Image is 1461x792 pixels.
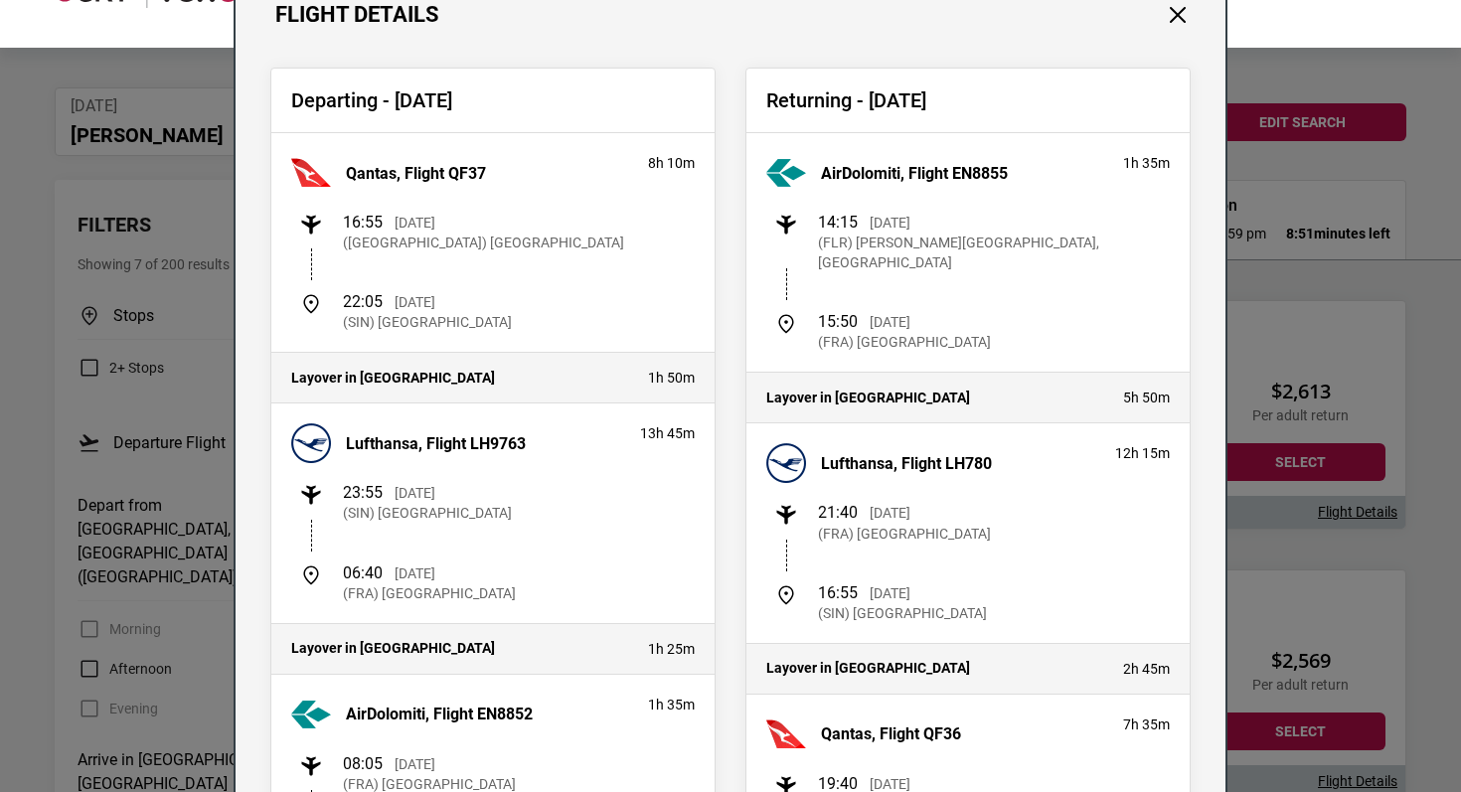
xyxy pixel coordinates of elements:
img: Qantas [766,714,806,754]
span: 21:40 [818,503,858,522]
span: 06:40 [343,563,383,582]
p: 2h 45m [1123,659,1170,679]
img: AirDolomiti [291,695,331,734]
p: 1h 35m [1123,153,1170,173]
button: Close [1165,2,1191,28]
img: Lufthansa [766,443,806,483]
p: 7h 35m [1123,714,1170,734]
p: [DATE] [395,213,435,233]
h3: Lufthansa, Flight LH9763 [346,434,526,453]
p: (FRA) [GEOGRAPHIC_DATA] [818,332,991,352]
h3: Lufthansa, Flight LH780 [821,454,992,473]
p: [DATE] [870,583,910,603]
p: [DATE] [395,754,435,774]
h2: Returning - [DATE] [766,88,1170,112]
span: 16:55 [818,583,858,602]
h4: Layover in [GEOGRAPHIC_DATA] [291,370,628,387]
p: [DATE] [395,292,435,312]
h3: AirDolomiti, Flight EN8852 [346,705,533,723]
p: [DATE] [870,312,910,332]
h3: Qantas, Flight QF37 [346,164,486,183]
p: (SIN) [GEOGRAPHIC_DATA] [818,603,987,623]
h3: Qantas, Flight QF36 [821,724,961,743]
h4: Layover in [GEOGRAPHIC_DATA] [291,640,628,657]
img: Qantas [291,153,331,193]
span: 22:05 [343,292,383,311]
p: (SIN) [GEOGRAPHIC_DATA] [343,312,512,332]
span: 08:05 [343,754,383,773]
p: 1h 50m [648,368,695,388]
p: [DATE] [870,213,910,233]
h1: Flight Details [275,2,439,28]
span: 15:50 [818,312,858,331]
p: 8h 10m [648,153,695,173]
span: 14:15 [818,213,858,232]
p: [DATE] [395,563,435,583]
p: [DATE] [870,503,910,523]
h3: AirDolomiti, Flight EN8855 [821,164,1008,183]
img: Lufthansa [291,423,331,463]
h2: Departing - [DATE] [291,88,695,112]
p: 12h 15m [1115,443,1170,463]
p: 1h 25m [648,639,695,659]
p: (FRA) [GEOGRAPHIC_DATA] [818,524,991,544]
p: (FLR) [PERSON_NAME][GEOGRAPHIC_DATA], [GEOGRAPHIC_DATA] [818,233,1170,272]
h4: Layover in [GEOGRAPHIC_DATA] [766,660,1103,677]
p: [DATE] [395,483,435,503]
p: ([GEOGRAPHIC_DATA]) [GEOGRAPHIC_DATA] [343,233,624,252]
h4: Layover in [GEOGRAPHIC_DATA] [766,390,1103,406]
p: (FRA) [GEOGRAPHIC_DATA] [343,583,516,603]
p: 13h 45m [640,423,695,443]
p: (SIN) [GEOGRAPHIC_DATA] [343,503,512,523]
p: 5h 50m [1123,388,1170,407]
img: AirDolomiti [766,153,806,193]
p: 1h 35m [648,695,695,714]
span: 16:55 [343,213,383,232]
span: 23:55 [343,483,383,502]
